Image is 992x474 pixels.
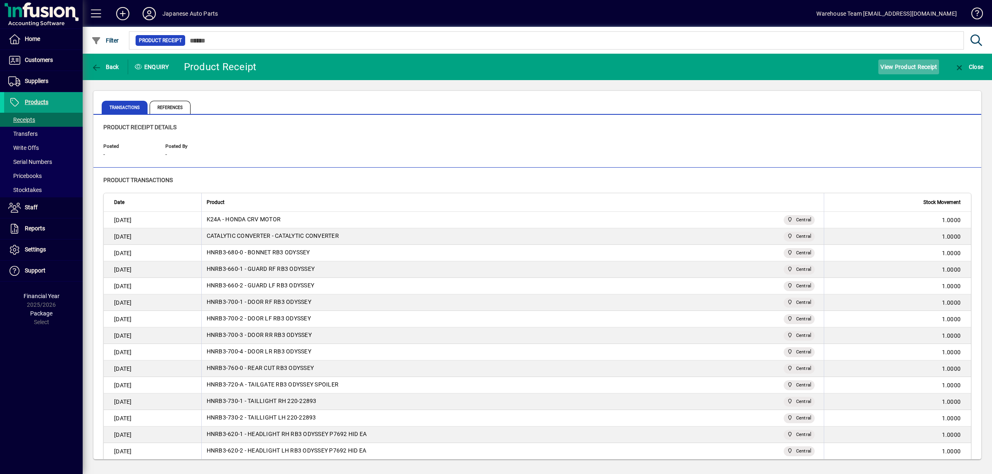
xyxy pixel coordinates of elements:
[4,29,83,50] a: Home
[8,159,52,165] span: Serial Numbers
[824,427,971,443] td: 1.0000
[207,298,311,308] div: HNRB3-700-1 - DOOR RF RB3 ODYSSEY
[784,397,815,407] span: Central
[207,215,281,225] div: K24A - HONDA CRV MOTOR
[946,59,992,74] app-page-header-button: Close enquiry
[784,298,815,308] span: Central
[4,155,83,169] a: Serial Numbers
[83,59,128,74] app-page-header-button: Back
[796,315,812,323] span: Central
[104,311,201,327] td: [DATE]
[114,198,124,207] span: Date
[136,6,162,21] button: Profile
[150,101,191,114] span: References
[784,347,815,357] span: Central
[104,245,201,261] td: [DATE]
[796,365,812,373] span: Central
[796,249,812,257] span: Central
[796,232,812,241] span: Central
[824,245,971,261] td: 1.0000
[25,204,38,211] span: Staff
[207,314,311,324] div: HNRB3-700-2 - DOOR LF RB3 ODYSSEY
[25,36,40,42] span: Home
[816,7,957,20] div: Warehouse Team [EMAIL_ADDRESS][DOMAIN_NAME]
[104,410,201,427] td: [DATE]
[104,261,201,278] td: [DATE]
[824,360,971,377] td: 1.0000
[8,173,42,179] span: Pricebooks
[91,37,119,44] span: Filter
[923,198,961,207] span: Stock Movement
[824,212,971,228] td: 1.0000
[30,310,52,317] span: Package
[89,59,121,74] button: Back
[207,430,367,440] div: HNRB3-620-1 - HEADLIGHT RH RB3 ODYSSEY P7692 HID EA
[25,267,45,274] span: Support
[102,101,148,114] span: Transactions
[207,198,224,207] span: Product
[796,216,812,224] span: Central
[824,443,971,460] td: 1.0000
[104,294,201,311] td: [DATE]
[104,212,201,228] td: [DATE]
[207,265,315,275] div: HNRB3-660-1 - GUARD RF RB3 ODYSSEY
[880,60,937,73] span: View Product Receipt
[104,344,201,360] td: [DATE]
[796,414,812,422] span: Central
[207,232,339,242] div: CATALYTIC CONVERTER - CATALYTIC CONVERTER
[25,246,46,253] span: Settings
[4,71,83,92] a: Suppliers
[165,152,167,158] span: -
[965,2,982,28] a: Knowledge Base
[104,228,201,245] td: [DATE]
[103,144,153,149] span: Posted
[165,144,215,149] span: Posted By
[824,344,971,360] td: 1.0000
[824,278,971,294] td: 1.0000
[824,410,971,427] td: 1.0000
[784,248,815,258] span: Central
[796,381,812,389] span: Central
[796,265,812,274] span: Central
[796,348,812,356] span: Central
[207,248,310,258] div: HNRB3-680-0 - BONNET RB3 ODYSSEY
[824,393,971,410] td: 1.0000
[824,261,971,278] td: 1.0000
[796,299,812,307] span: Central
[25,99,48,105] span: Products
[824,294,971,311] td: 1.0000
[824,327,971,344] td: 1.0000
[103,124,176,130] span: Product Receipt Details
[784,446,815,456] span: Central
[784,215,815,225] span: Central
[207,380,339,390] div: HNRB3-720-A - TAILGATE RB3 ODYSSEY SPOILER
[139,36,182,45] span: Product Receipt
[8,187,42,193] span: Stocktakes
[878,59,939,74] button: View Product Receipt
[796,398,812,406] span: Central
[207,446,367,456] div: HNRB3-620-2 - HEADLIGHT LH RB3 ODYSSEY P7692 HID EA
[4,183,83,197] a: Stocktakes
[104,427,201,443] td: [DATE]
[104,377,201,393] td: [DATE]
[824,377,971,393] td: 1.0000
[952,59,985,74] button: Close
[104,393,201,410] td: [DATE]
[8,116,35,123] span: Receipts
[207,364,314,374] div: HNRB3-760-0 - REAR CUT RB3 ODYSSEY
[4,169,83,183] a: Pricebooks
[784,331,815,341] span: Central
[4,218,83,239] a: Reports
[128,60,178,73] div: Enquiry
[184,60,257,73] div: Product Receipt
[207,347,311,357] div: HNRB3-700-4 - DOOR LR RB3 ODYSSEY
[784,380,815,390] span: Central
[796,431,812,439] span: Central
[104,327,201,344] td: [DATE]
[784,281,815,291] span: Central
[796,332,812,340] span: Central
[784,232,815,242] span: Central
[4,127,83,141] a: Transfers
[207,331,312,341] div: HNRB3-700-3 - DOOR RR RB3 ODYSSEY
[4,197,83,218] a: Staff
